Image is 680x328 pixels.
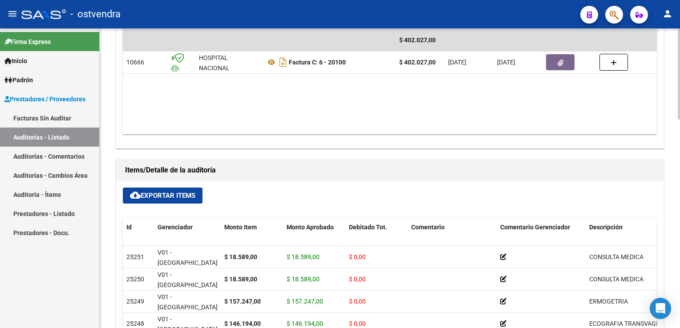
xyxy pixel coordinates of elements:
span: V01 - [GEOGRAPHIC_DATA] [158,271,218,288]
span: $ 18.589,00 [287,276,320,283]
span: $ 146.194,00 [287,320,323,327]
mat-icon: menu [7,8,18,19]
span: Gerenciador [158,224,193,231]
span: Descripción [589,224,623,231]
span: V01 - [GEOGRAPHIC_DATA] [158,249,218,266]
span: CONSULTA MEDICA [589,253,644,260]
datatable-header-cell: Monto Item [221,218,283,257]
span: Monto Item [224,224,257,231]
span: - ostvendra [70,4,121,24]
span: [DATE] [497,59,515,66]
span: $ 157.247,00 [287,298,323,305]
span: [DATE] [448,59,466,66]
strong: Factura C: 6 - 20100 [289,59,346,66]
span: CONSULTA MEDICA [589,276,644,283]
span: V01 - [GEOGRAPHIC_DATA] [158,293,218,311]
strong: $ 18.589,00 [224,276,257,283]
strong: $ 146.194,00 [224,320,261,327]
datatable-header-cell: Monto Aprobado [283,218,345,257]
span: $ 0,00 [349,276,366,283]
div: HOSPITAL NACIONAL PROFESOR [PERSON_NAME] [199,53,259,93]
datatable-header-cell: Debitado Tot. [345,218,408,257]
span: ERMOGETRIA [589,298,628,305]
mat-icon: cloud_download [130,190,141,200]
span: 25249 [126,298,144,305]
div: Open Intercom Messenger [650,298,671,319]
span: 25251 [126,253,144,260]
h1: Items/Detalle de la auditoría [125,163,655,177]
span: $ 0,00 [349,320,366,327]
span: $ 402.027,00 [399,36,436,44]
span: 25248 [126,320,144,327]
span: Id [126,224,132,231]
span: 25250 [126,276,144,283]
datatable-header-cell: Descripción [586,218,675,257]
span: Prestadores / Proveedores [4,94,85,104]
strong: $ 402.027,00 [399,59,436,66]
span: Monto Aprobado [287,224,334,231]
i: Descargar documento [277,55,289,69]
span: Comentario [411,224,445,231]
span: Debitado Tot. [349,224,387,231]
span: $ 0,00 [349,253,366,260]
span: 10666 [126,59,144,66]
datatable-header-cell: Comentario Gerenciador [497,218,586,257]
span: Inicio [4,56,27,66]
span: $ 18.589,00 [287,253,320,260]
strong: $ 157.247,00 [224,298,261,305]
span: Firma Express [4,37,51,47]
datatable-header-cell: Comentario [408,218,497,257]
span: Comentario Gerenciador [500,224,570,231]
span: ECOGRAFIA TRANSVAGINAL [589,320,670,327]
strong: $ 18.589,00 [224,253,257,260]
button: Exportar Items [123,188,202,204]
datatable-header-cell: Gerenciador [154,218,221,257]
span: Padrón [4,75,33,85]
span: Exportar Items [130,192,195,200]
span: $ 0,00 [349,298,366,305]
mat-icon: person [662,8,673,19]
datatable-header-cell: Id [123,218,154,257]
